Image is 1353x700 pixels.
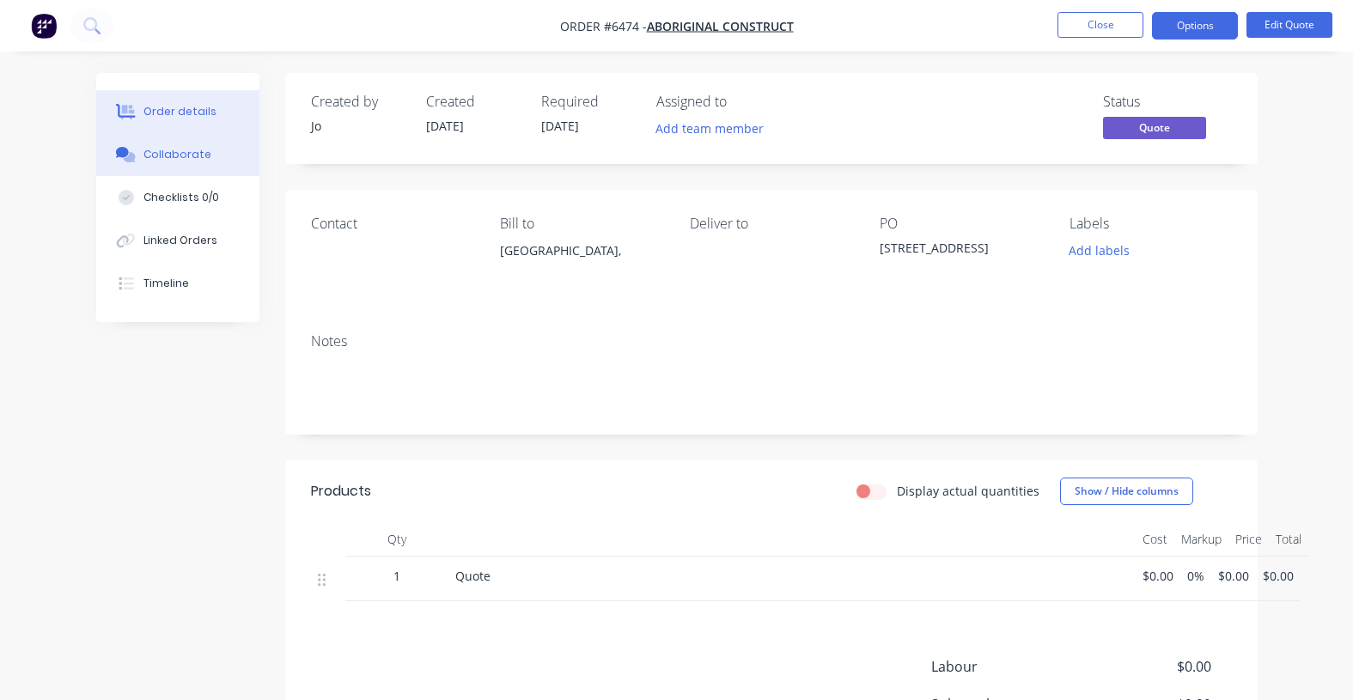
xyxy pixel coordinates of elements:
button: Linked Orders [96,219,259,262]
button: Add team member [646,117,772,140]
div: [GEOGRAPHIC_DATA], [500,239,662,263]
div: Products [311,481,371,502]
span: [DATE] [541,118,579,134]
button: Quote [1103,117,1206,143]
button: Show / Hide columns [1060,478,1193,505]
label: Display actual quantities [897,482,1039,500]
div: Cost [1136,522,1174,557]
div: Checklists 0/0 [143,190,219,205]
div: Created [426,94,521,110]
span: 0% [1187,567,1204,585]
div: Labels [1070,216,1232,232]
button: Checklists 0/0 [96,176,259,219]
div: Contact [311,216,473,232]
button: Timeline [96,262,259,305]
div: Markup [1174,522,1228,557]
span: $0.00 [1143,567,1173,585]
span: Labour [931,656,1084,677]
button: Options [1152,12,1238,40]
div: Bill to [500,216,662,232]
span: Quote [455,568,491,584]
div: Timeline [143,276,189,291]
button: Add labels [1060,239,1139,262]
div: Qty [345,522,448,557]
div: Total [1269,522,1308,557]
div: [GEOGRAPHIC_DATA], [500,239,662,294]
span: [DATE] [426,118,464,134]
div: [STREET_ADDRESS] [880,239,1042,263]
span: $0.00 [1263,567,1294,585]
span: Quote [1103,117,1206,138]
div: Collaborate [143,147,211,162]
span: $0.00 [1083,656,1210,677]
button: Collaborate [96,133,259,176]
button: Order details [96,90,259,133]
div: Order details [143,104,216,119]
button: Edit Quote [1246,12,1332,38]
div: Price [1228,522,1269,557]
div: Required [541,94,636,110]
img: Factory [31,13,57,39]
span: $0.00 [1218,567,1249,585]
div: Created by [311,94,405,110]
div: Jo [311,117,405,135]
div: Assigned to [656,94,828,110]
span: Order #6474 - [560,18,647,34]
button: Add team member [656,117,773,140]
div: Status [1103,94,1232,110]
div: Deliver to [690,216,852,232]
div: Notes [311,333,1232,350]
div: PO [880,216,1042,232]
a: Aboriginal Construct [647,18,794,34]
button: Close [1057,12,1143,38]
span: 1 [393,567,400,585]
div: Linked Orders [143,233,217,248]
